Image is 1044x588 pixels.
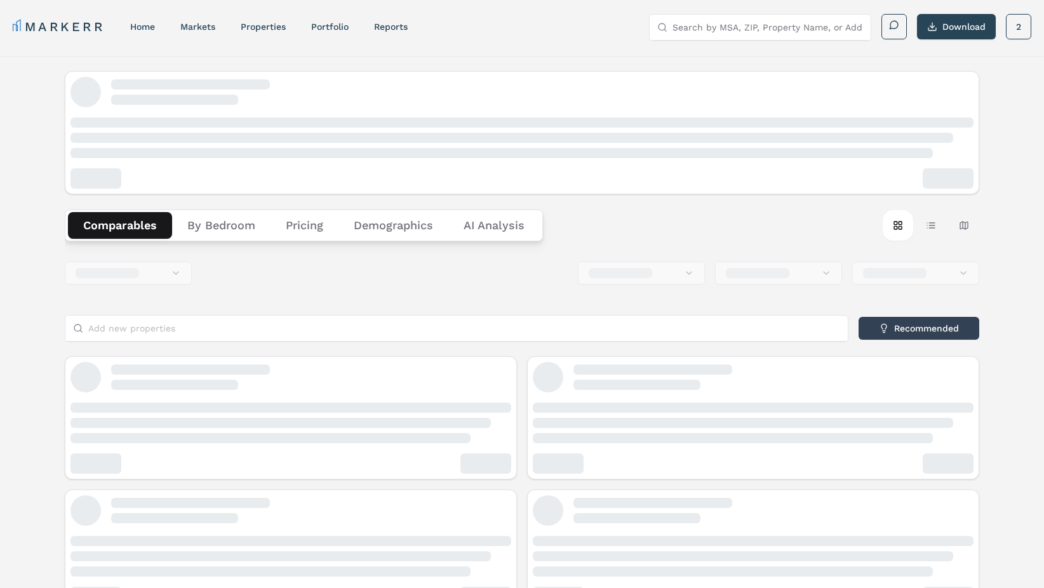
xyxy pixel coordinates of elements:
span: 2 [1016,20,1021,33]
button: 2 [1006,14,1031,39]
input: Add new properties [88,316,840,341]
button: Download [917,14,996,39]
input: Search by MSA, ZIP, Property Name, or Address [673,15,863,40]
button: Demographics [338,212,448,239]
a: Portfolio [311,22,349,32]
button: Recommended [859,317,979,340]
a: home [130,22,155,32]
button: By Bedroom [172,212,271,239]
button: Comparables [68,212,172,239]
a: MARKERR [13,18,105,36]
a: properties [241,22,286,32]
button: AI Analysis [448,212,540,239]
a: reports [374,22,408,32]
button: Pricing [271,212,338,239]
a: markets [180,22,215,32]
